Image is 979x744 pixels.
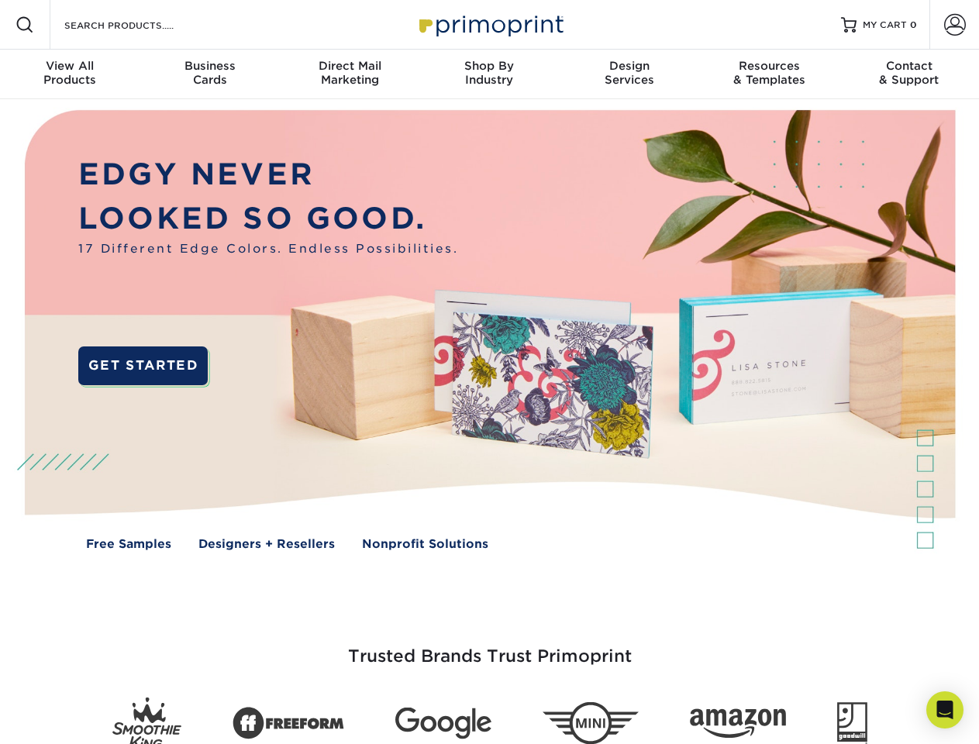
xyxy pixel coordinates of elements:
span: Contact [839,59,979,73]
span: Design [560,59,699,73]
span: Resources [699,59,839,73]
a: BusinessCards [140,50,279,99]
a: Shop ByIndustry [419,50,559,99]
a: GET STARTED [78,346,208,385]
a: Direct MailMarketing [280,50,419,99]
div: Open Intercom Messenger [926,691,963,728]
span: 0 [910,19,917,30]
a: DesignServices [560,50,699,99]
img: Primoprint [412,8,567,41]
p: LOOKED SO GOOD. [78,197,458,241]
div: Industry [419,59,559,87]
a: Designers + Resellers [198,536,335,553]
img: Goodwill [837,702,867,744]
div: Services [560,59,699,87]
span: Business [140,59,279,73]
div: Marketing [280,59,419,87]
span: Direct Mail [280,59,419,73]
input: SEARCH PRODUCTS..... [63,15,214,34]
h3: Trusted Brands Trust Primoprint [36,609,943,685]
span: Shop By [419,59,559,73]
span: 17 Different Edge Colors. Endless Possibilities. [78,240,458,258]
p: EDGY NEVER [78,153,458,197]
img: Google [395,708,491,739]
div: & Templates [699,59,839,87]
div: Cards [140,59,279,87]
a: Contact& Support [839,50,979,99]
a: Nonprofit Solutions [362,536,488,553]
img: Amazon [690,709,786,739]
div: & Support [839,59,979,87]
a: Resources& Templates [699,50,839,99]
span: MY CART [863,19,907,32]
a: Free Samples [86,536,171,553]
